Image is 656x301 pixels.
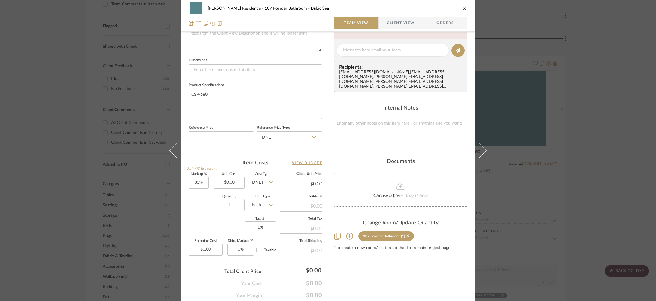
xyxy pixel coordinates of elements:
[245,217,275,220] label: Tax %
[224,268,261,275] span: Total Client Price
[280,195,322,198] label: Subtotal
[250,173,275,176] label: Cost Type
[264,248,276,252] span: Taxable
[280,223,322,233] div: $0.00
[189,173,209,176] label: Markup %
[217,21,222,26] img: Remove from project
[241,280,262,287] span: Your Cost
[250,195,275,198] label: Unit Type
[363,234,399,238] div: 107 Powder Bathroom
[262,280,322,287] span: $0.00
[257,126,290,129] label: Reference Price Type
[280,245,322,256] div: $0.00
[373,193,399,198] span: Choose a file
[265,6,311,11] span: 107 Powder Bathroom
[334,158,467,165] div: Documents
[264,264,324,276] div: $0.00
[189,64,322,76] input: Enter the dimensions of this item
[189,84,224,87] label: Product Specifications
[399,193,430,198] span: or drag it here.
[339,70,465,89] div: [EMAIL_ADDRESS][DOMAIN_NAME] , [EMAIL_ADDRESS][DOMAIN_NAME] , [PERSON_NAME][EMAIL_ADDRESS][DOMAIN...
[334,220,467,227] div: Change Room/Update Quantity
[334,105,467,112] div: Internal Notes
[189,126,213,129] label: Reference Price
[189,59,207,62] label: Dimensions
[311,6,329,11] span: Baltic Sea
[280,200,322,211] div: $0.00
[339,65,465,70] span: Recipients:
[462,6,467,11] button: close
[208,6,265,11] span: [PERSON_NAME] Residence
[189,2,203,14] img: fbd2178c-e257-47a7-96fc-39803a60c0d7_48x40.jpg
[214,173,245,176] label: Unit Cost
[280,173,322,176] label: Client Unit Price
[189,239,223,242] label: Shipping Cost
[262,292,322,299] span: $0.00
[214,195,245,198] label: Quantity
[280,217,322,220] label: Total Tax
[387,17,415,29] span: Client View
[292,159,322,167] a: View Budget
[430,17,460,29] span: Orders
[401,234,405,238] div: (1)
[344,17,369,29] span: Team View
[236,292,262,299] span: Your Margin
[189,159,322,167] div: Item Costs
[280,239,322,242] label: Total Shipping
[334,246,467,251] div: *To create a new room/section do that from main project page
[227,239,254,242] label: Ship. Markup %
